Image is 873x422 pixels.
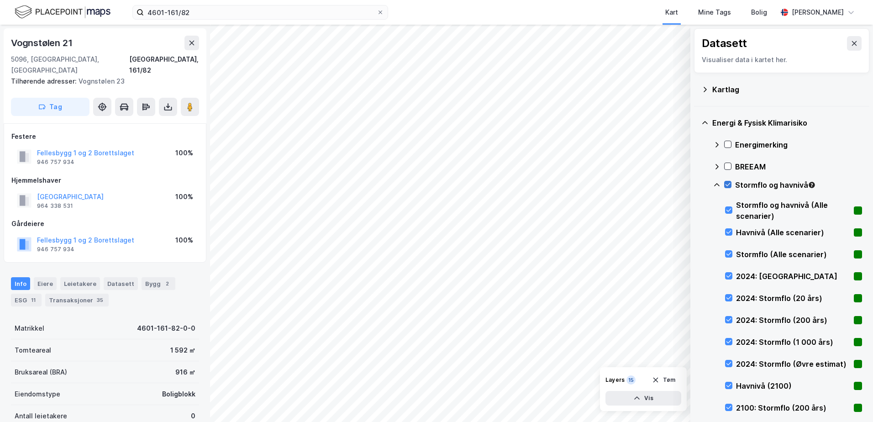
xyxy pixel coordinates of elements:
div: Tooltip anchor [808,181,816,189]
div: Datasett [104,277,138,290]
div: Matrikkel [15,323,44,334]
img: logo.f888ab2527a4732fd821a326f86c7f29.svg [15,4,110,20]
div: 2024: Stormflo (Øvre estimat) [736,359,850,369]
div: Stormflo (Alle scenarier) [736,249,850,260]
div: [PERSON_NAME] [792,7,844,18]
div: BREEAM [735,161,862,172]
div: 100% [175,191,193,202]
div: Eiendomstype [15,389,60,400]
div: Energi & Fysisk Klimarisiko [712,117,862,128]
span: Tilhørende adresser: [11,77,79,85]
div: ESG [11,294,42,306]
div: 2024: Stormflo (1 000 års) [736,337,850,348]
div: 4601-161-82-0-0 [137,323,195,334]
div: Hjemmelshaver [11,175,199,186]
div: Bygg [142,277,175,290]
iframe: Chat Widget [827,378,873,422]
div: Layers [605,376,625,384]
button: Tag [11,98,89,116]
div: 2100: Stormflo (200 års) [736,402,850,413]
div: Tomteareal [15,345,51,356]
div: 11 [29,295,38,305]
button: Tøm [646,373,681,387]
div: 2024: Stormflo (200 års) [736,315,850,326]
div: Bolig [751,7,767,18]
div: Vognstølen 21 [11,36,74,50]
div: Energimerking [735,139,862,150]
div: Kartlag [712,84,862,95]
div: Boligblokk [162,389,195,400]
div: 946 757 934 [37,246,74,253]
div: Eiere [34,277,57,290]
div: Stormflo og havnivå (Alle scenarier) [736,200,850,222]
div: 100% [175,235,193,246]
div: 964 338 531 [37,202,73,210]
div: 2 [163,279,172,288]
div: 2024: Stormflo (20 års) [736,293,850,304]
button: Vis [605,391,681,406]
div: 5096, [GEOGRAPHIC_DATA], [GEOGRAPHIC_DATA] [11,54,129,76]
div: Gårdeiere [11,218,199,229]
div: 916 ㎡ [175,367,195,378]
div: 1 592 ㎡ [170,345,195,356]
div: 2024: [GEOGRAPHIC_DATA] [736,271,850,282]
div: Visualiser data i kartet her. [702,54,862,65]
div: 0 [191,411,195,422]
div: Havnivå (2100) [736,380,850,391]
div: 15 [626,375,636,385]
div: Festere [11,131,199,142]
div: [GEOGRAPHIC_DATA], 161/82 [129,54,199,76]
div: Transaksjoner [45,294,109,306]
div: 35 [95,295,105,305]
div: Kart [665,7,678,18]
div: Leietakere [60,277,100,290]
div: Kontrollprogram for chat [827,378,873,422]
div: Bruksareal (BRA) [15,367,67,378]
div: Antall leietakere [15,411,67,422]
div: Vognstølen 23 [11,76,192,87]
div: Mine Tags [698,7,731,18]
div: Stormflo og havnivå [735,179,862,190]
div: 946 757 934 [37,158,74,166]
input: Søk på adresse, matrikkel, gårdeiere, leietakere eller personer [144,5,377,19]
div: 100% [175,148,193,158]
div: Havnivå (Alle scenarier) [736,227,850,238]
div: Info [11,277,30,290]
div: Datasett [702,36,747,51]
